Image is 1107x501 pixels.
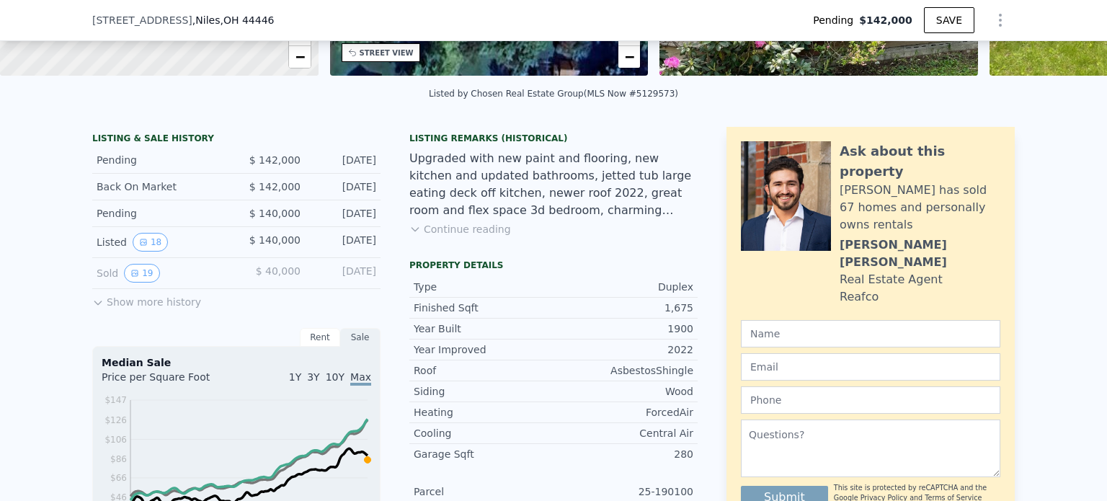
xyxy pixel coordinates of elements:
input: Name [741,320,1000,347]
button: Show Options [986,6,1015,35]
div: Type [414,280,553,294]
span: − [295,48,304,66]
span: 3Y [307,371,319,383]
a: Zoom out [289,46,311,68]
div: LISTING & SALE HISTORY [92,133,381,147]
span: $142,000 [859,13,912,27]
span: Pending [813,13,859,27]
div: Pending [97,153,225,167]
div: Reafco [840,288,879,306]
a: Zoom out [618,46,640,68]
div: 2022 [553,342,693,357]
div: ForcedAir [553,405,693,420]
div: [DATE] [312,206,376,221]
div: Heating [414,405,553,420]
div: Back On Market [97,179,225,194]
div: Sale [340,328,381,347]
div: Sold [97,264,225,283]
span: [STREET_ADDRESS] [92,13,192,27]
div: [PERSON_NAME] [PERSON_NAME] [840,236,1000,271]
tspan: $126 [105,415,127,425]
div: Listing Remarks (Historical) [409,133,698,144]
div: Rent [300,328,340,347]
span: $ 140,000 [249,234,301,246]
span: , OH 44446 [220,14,274,26]
span: 10Y [326,371,344,383]
span: $ 140,000 [249,208,301,219]
div: Median Sale [102,355,371,370]
span: , Niles [192,13,275,27]
tspan: $66 [110,473,127,483]
div: 280 [553,447,693,461]
button: SAVE [924,7,974,33]
button: Continue reading [409,222,511,236]
div: Listed by Chosen Real Estate Group (MLS Now #5129573) [429,89,678,99]
tspan: $106 [105,435,127,445]
button: View historical data [133,233,168,252]
div: Price per Square Foot [102,370,236,393]
div: Listed [97,233,225,252]
tspan: $86 [110,454,127,464]
div: STREET VIEW [360,48,414,58]
span: $ 40,000 [256,265,301,277]
div: 25-190100 [553,484,693,499]
span: $ 142,000 [249,154,301,166]
div: Upgraded with new paint and flooring, new kitchen and updated bathrooms, jetted tub large eating ... [409,150,698,219]
span: $ 142,000 [249,181,301,192]
div: Property details [409,260,698,271]
tspan: $147 [105,395,127,405]
div: [DATE] [312,264,376,283]
button: View historical data [124,264,159,283]
div: Garage Sqft [414,447,553,461]
div: Real Estate Agent [840,271,943,288]
div: [DATE] [312,179,376,194]
div: Central Air [553,426,693,440]
span: 1Y [289,371,301,383]
div: Finished Sqft [414,301,553,315]
input: Phone [741,386,1000,414]
span: Max [350,371,371,386]
div: Ask about this property [840,141,1000,182]
div: Wood [553,384,693,399]
div: Cooling [414,426,553,440]
div: [DATE] [312,153,376,167]
div: Roof [414,363,553,378]
div: [DATE] [312,233,376,252]
div: Pending [97,206,225,221]
div: Duplex [553,280,693,294]
div: Siding [414,384,553,399]
span: − [625,48,634,66]
div: Parcel [414,484,553,499]
div: AsbestosShingle [553,363,693,378]
div: 1900 [553,322,693,336]
div: [PERSON_NAME] has sold 67 homes and personally owns rentals [840,182,1000,234]
input: Email [741,353,1000,381]
div: Year Built [414,322,553,336]
div: Year Improved [414,342,553,357]
div: 1,675 [553,301,693,315]
button: Show more history [92,289,201,309]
